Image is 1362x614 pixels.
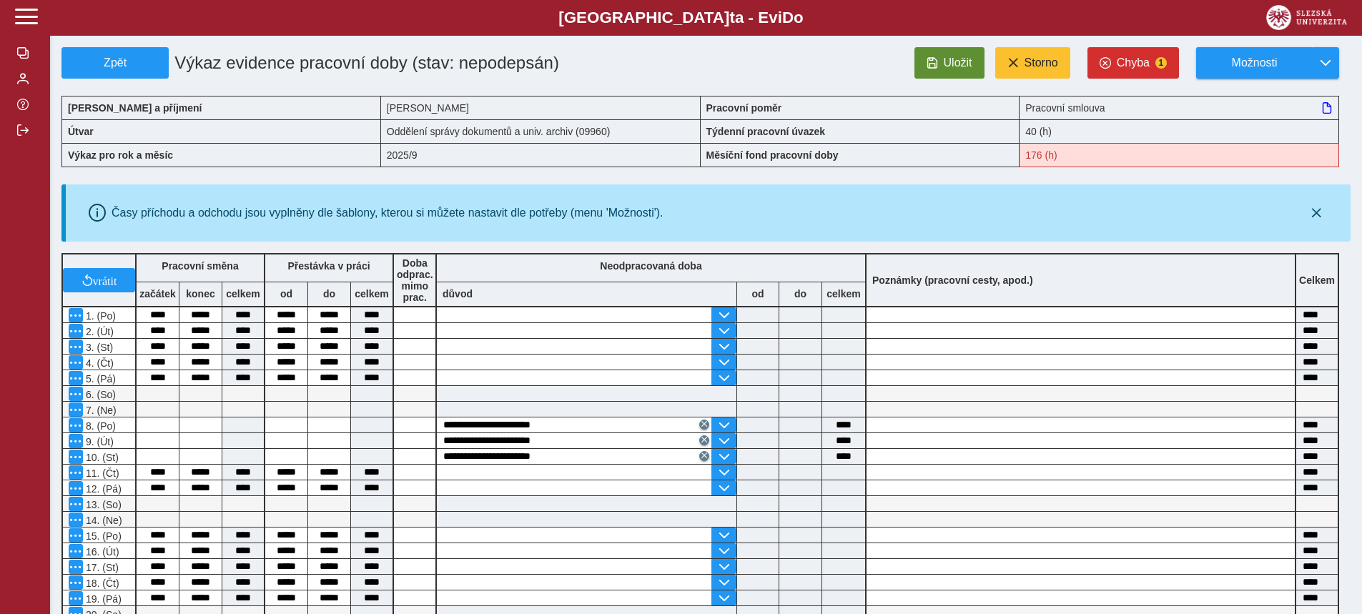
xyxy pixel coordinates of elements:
[867,274,1039,286] b: Poznámky (pracovní cesty, apod.)
[737,288,779,299] b: od
[69,434,83,448] button: Menu
[83,467,119,479] span: 11. (Čt)
[600,260,701,272] b: Neodpracovaná doba
[69,497,83,511] button: Menu
[397,257,433,303] b: Doba odprac. mimo prac.
[69,387,83,401] button: Menu
[69,544,83,558] button: Menu
[137,288,179,299] b: začátek
[83,562,119,573] span: 17. (St)
[83,405,117,416] span: 7. (Ne)
[944,56,972,69] span: Uložit
[83,515,122,526] span: 14. (Ne)
[93,274,117,286] span: vrátit
[995,47,1070,79] button: Storno
[83,452,119,463] span: 10. (St)
[83,310,116,322] span: 1. (Po)
[69,560,83,574] button: Menu
[83,530,122,542] span: 15. (Po)
[169,47,598,79] h1: Výkaz evidence pracovní doby (stav: nepodepsán)
[83,546,119,558] span: 16. (Út)
[381,96,701,119] div: [PERSON_NAME]
[381,119,701,143] div: Oddělení správy dokumentů a univ. archiv (09960)
[1025,56,1058,69] span: Storno
[1208,56,1301,69] span: Možnosti
[1155,57,1167,69] span: 1
[222,288,264,299] b: celkem
[68,126,94,137] b: Útvar
[83,357,114,369] span: 4. (Čt)
[83,593,122,605] span: 19. (Pá)
[779,288,821,299] b: do
[1020,96,1339,119] div: Pracovní smlouva
[69,481,83,495] button: Menu
[69,371,83,385] button: Menu
[1087,47,1179,79] button: Chyba1
[914,47,985,79] button: Uložit
[69,450,83,464] button: Menu
[83,326,114,337] span: 2. (Út)
[822,288,865,299] b: celkem
[351,288,393,299] b: celkem
[83,342,113,353] span: 3. (St)
[83,578,119,589] span: 18. (Čt)
[706,102,782,114] b: Pracovní poměr
[381,143,701,167] div: 2025/9
[69,528,83,543] button: Menu
[69,355,83,370] button: Menu
[83,436,114,447] span: 9. (Út)
[69,575,83,590] button: Menu
[83,499,122,510] span: 13. (So)
[69,418,83,432] button: Menu
[83,373,116,385] span: 5. (Pá)
[69,324,83,338] button: Menu
[729,9,734,26] span: t
[1196,47,1312,79] button: Možnosti
[112,207,663,219] div: Časy příchodu a odchodu jsou vyplněny dle šablony, kterou si můžete nastavit dle potřeby (menu 'M...
[69,513,83,527] button: Menu
[68,56,162,69] span: Zpět
[179,288,222,299] b: konec
[63,268,135,292] button: vrátit
[43,9,1319,27] b: [GEOGRAPHIC_DATA] a - Evi
[83,420,116,432] span: 8. (Po)
[69,402,83,417] button: Menu
[265,288,307,299] b: od
[1020,143,1339,167] div: Fond pracovní doby (176 h) a součet hodin (169:15 h) se neshodují!
[69,340,83,354] button: Menu
[83,389,116,400] span: 6. (So)
[1020,119,1339,143] div: 40 (h)
[69,465,83,480] button: Menu
[162,260,238,272] b: Pracovní směna
[68,149,173,161] b: Výkaz pro rok a měsíc
[794,9,804,26] span: o
[706,149,839,161] b: Měsíční fond pracovní doby
[1299,274,1335,286] b: Celkem
[1266,5,1347,30] img: logo_web_su.png
[61,47,169,79] button: Zpět
[443,288,473,299] b: důvod
[68,102,202,114] b: [PERSON_NAME] a příjmení
[83,483,122,495] span: 12. (Pá)
[782,9,794,26] span: D
[69,591,83,605] button: Menu
[308,288,350,299] b: do
[69,308,83,322] button: Menu
[706,126,826,137] b: Týdenní pracovní úvazek
[1117,56,1150,69] span: Chyba
[287,260,370,272] b: Přestávka v práci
